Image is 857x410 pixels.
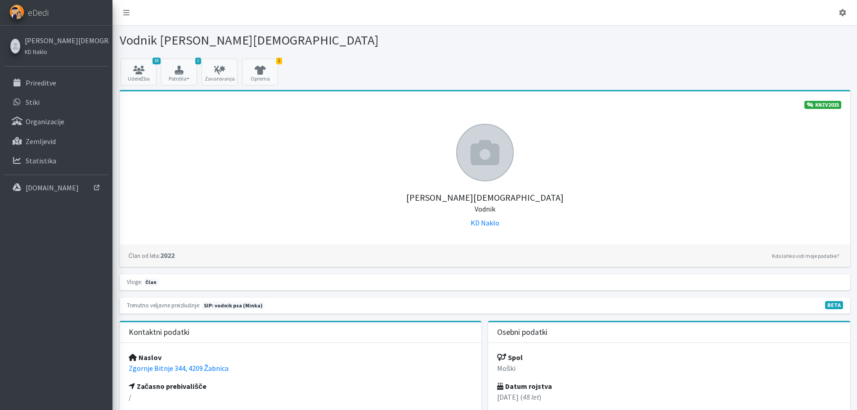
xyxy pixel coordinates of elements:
span: eDedi [28,6,49,19]
a: 18 Udeležba [121,59,157,86]
h3: Kontaktni podatki [129,328,189,337]
strong: Spol [497,353,523,362]
h3: Osebni podatki [497,328,547,337]
small: KD Naklo [25,48,47,55]
a: Prireditve [4,74,109,92]
p: [DOMAIN_NAME] [26,183,79,192]
button: 1 Potrdila [161,59,197,86]
span: Naslednja preizkušnja: jesen 2026 [202,302,265,310]
a: KD Naklo [25,46,107,57]
em: 48 let [523,392,539,401]
p: Prireditve [26,78,56,87]
strong: Začasno prebivališče [129,382,207,391]
a: KD Naklo [471,218,499,227]
small: Trenutno veljavne preizkušnje: [127,302,200,309]
img: eDedi [9,5,24,19]
h5: [PERSON_NAME][DEMOGRAPHIC_DATA] [129,181,841,214]
small: Vloge: [127,278,142,285]
strong: Naslov [129,353,162,362]
a: Zemljevid [4,132,109,150]
small: Vodnik [475,204,495,213]
a: Kdo lahko vidi moje podatke? [770,251,841,261]
strong: Datum rojstva [497,382,552,391]
a: [DOMAIN_NAME] [4,179,109,197]
p: Organizacije [26,117,64,126]
a: Organizacije [4,113,109,131]
p: / [129,392,473,402]
small: Član od leta: [129,252,160,259]
a: [PERSON_NAME][DEMOGRAPHIC_DATA] [25,35,107,46]
strong: 2022 [129,251,175,260]
span: V fazi razvoja [825,301,843,309]
a: Zavarovanja [202,59,238,86]
p: Moški [497,363,841,374]
a: Stiki [4,93,109,111]
span: 1 [276,58,282,64]
p: Zemljevid [26,137,56,146]
a: 1 Oprema [242,59,278,86]
a: KNZV2025 [804,101,841,109]
h1: Vodnik [PERSON_NAME][DEMOGRAPHIC_DATA] [120,32,482,48]
p: Statistika [26,156,56,165]
span: 1 [195,58,201,64]
p: Stiki [26,98,40,107]
p: [DATE] ( ) [497,392,841,402]
a: Zgornje Bitnje 344, 4209 Žabnica [129,364,229,373]
span: 18 [153,58,161,64]
span: član [144,278,159,286]
a: Statistika [4,152,109,170]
